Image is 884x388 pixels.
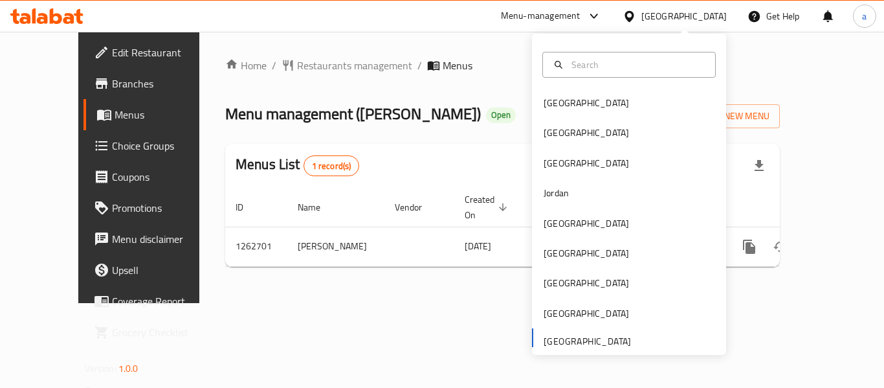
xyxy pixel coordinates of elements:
span: Name [298,200,337,215]
span: Upsell [112,262,215,278]
a: Menu disclaimer [83,223,226,255]
span: Promotions [112,200,215,216]
div: [GEOGRAPHIC_DATA] [544,156,629,170]
a: Branches [83,68,226,99]
div: [GEOGRAPHIC_DATA] [544,216,629,231]
span: ID [236,200,260,215]
span: Vendor [395,200,439,215]
div: [GEOGRAPHIC_DATA] [544,276,629,290]
a: Home [225,58,267,73]
a: Coverage Report [83,286,226,317]
div: Open [486,108,516,123]
span: Created On [465,192,511,223]
div: Export file [744,150,775,181]
span: Add New Menu [690,108,769,124]
a: Menus [83,99,226,130]
span: Branches [112,76,215,91]
td: 1262701 [225,227,287,266]
button: Change Status [765,231,796,262]
span: a [862,9,867,23]
span: Coverage Report [112,293,215,309]
span: 1 record(s) [304,160,359,172]
span: Version: [85,360,116,377]
div: Menu-management [501,8,580,24]
span: Menus [443,58,472,73]
div: [GEOGRAPHIC_DATA] [544,306,629,321]
span: Coupons [112,169,215,185]
span: Open [486,109,516,120]
span: Menu management ( [PERSON_NAME] ) [225,99,481,128]
span: 1.0.0 [118,360,138,377]
button: more [734,231,765,262]
span: [DATE] [465,238,491,255]
a: Promotions [83,192,226,223]
span: Grocery Checklist [112,325,215,340]
a: Coupons [83,161,226,192]
div: [GEOGRAPHIC_DATA] [641,9,727,23]
button: Add New Menu [680,104,780,128]
li: / [417,58,422,73]
td: [PERSON_NAME] [287,227,384,266]
a: Upsell [83,255,226,286]
a: Choice Groups [83,130,226,161]
a: Restaurants management [282,58,412,73]
a: Edit Restaurant [83,37,226,68]
div: Jordan [544,186,569,200]
input: Search [566,58,707,72]
div: [GEOGRAPHIC_DATA] [544,246,629,260]
span: Menu disclaimer [112,231,215,247]
span: Choice Groups [112,138,215,154]
span: Menus [115,107,215,122]
a: Grocery Checklist [83,317,226,348]
nav: breadcrumb [225,58,780,73]
li: / [272,58,276,73]
span: Edit Restaurant [112,45,215,60]
div: [GEOGRAPHIC_DATA] [544,96,629,110]
div: [GEOGRAPHIC_DATA] [544,126,629,140]
h2: Menus List [236,155,359,176]
span: Restaurants management [297,58,412,73]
